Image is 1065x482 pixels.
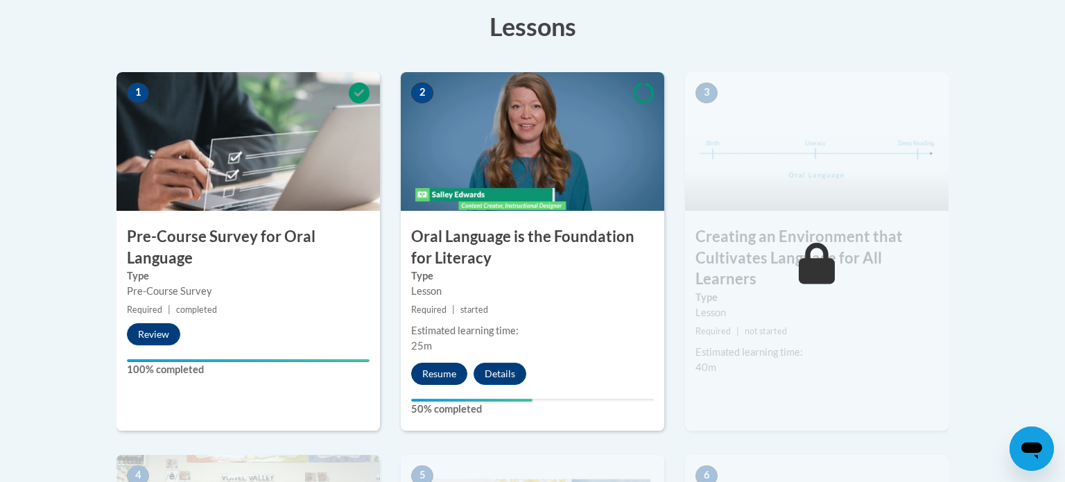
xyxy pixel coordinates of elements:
[411,399,532,402] div: Your progress
[411,402,654,417] label: 50% completed
[695,290,938,305] label: Type
[745,326,787,336] span: not started
[695,326,731,336] span: Required
[452,304,455,315] span: |
[127,323,180,345] button: Review
[127,304,162,315] span: Required
[695,83,718,103] span: 3
[411,284,654,299] div: Lesson
[127,359,370,362] div: Your progress
[176,304,217,315] span: completed
[411,83,433,103] span: 2
[116,72,380,211] img: Course Image
[411,323,654,338] div: Estimated learning time:
[685,226,949,290] h3: Creating an Environment that Cultivates Language for All Learners
[736,326,739,336] span: |
[168,304,171,315] span: |
[685,72,949,211] img: Course Image
[116,226,380,269] h3: Pre-Course Survey for Oral Language
[401,226,664,269] h3: Oral Language is the Foundation for Literacy
[127,83,149,103] span: 1
[411,304,447,315] span: Required
[695,361,716,373] span: 40m
[116,9,949,44] h3: Lessons
[1010,427,1054,471] iframe: Button to launch messaging window
[695,345,938,360] div: Estimated learning time:
[411,340,432,352] span: 25m
[460,304,488,315] span: started
[474,363,526,385] button: Details
[127,268,370,284] label: Type
[695,305,938,320] div: Lesson
[411,268,654,284] label: Type
[127,284,370,299] div: Pre-Course Survey
[401,72,664,211] img: Course Image
[127,362,370,377] label: 100% completed
[411,363,467,385] button: Resume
